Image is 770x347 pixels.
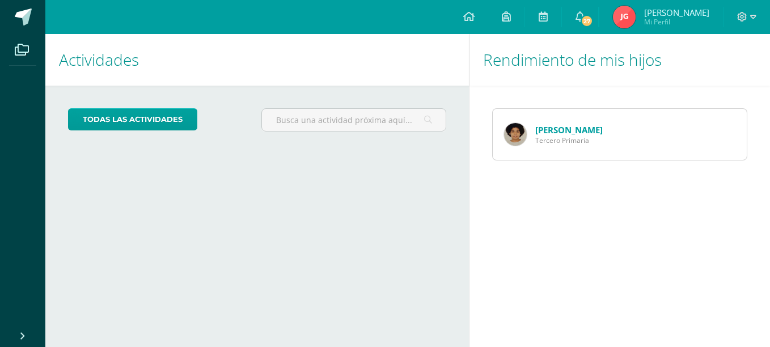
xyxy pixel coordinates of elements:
h1: Rendimiento de mis hijos [483,34,756,86]
a: todas las Actividades [68,108,197,130]
span: Tercero Primaria [535,136,603,145]
h1: Actividades [59,34,455,86]
span: [PERSON_NAME] [644,7,709,18]
img: ea2133351babd651986bfdb521734426.png [504,123,527,146]
span: Mi Perfil [644,17,709,27]
input: Busca una actividad próxima aquí... [262,109,445,131]
span: 27 [580,15,593,27]
a: [PERSON_NAME] [535,124,603,136]
img: 191b30dd545b4453dc1c2f4c4c210e75.png [613,6,636,28]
